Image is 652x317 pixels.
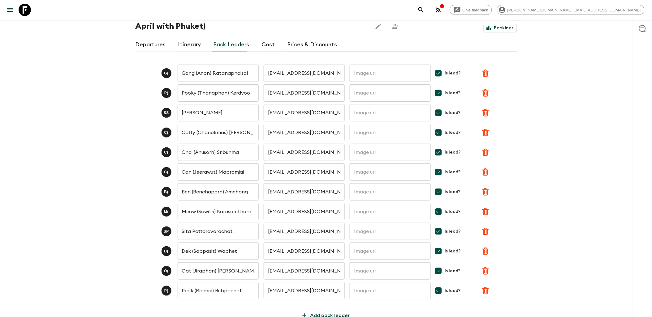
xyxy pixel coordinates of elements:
[264,203,345,220] input: Pack leader's email address
[350,282,431,299] input: Image url
[350,144,431,161] input: Image url
[164,150,169,155] p: C (
[164,170,169,175] p: C (
[350,203,431,220] input: Image url
[178,203,259,220] input: Pack leader's full name
[390,20,402,32] span: Share this itinerary
[178,163,259,181] input: Pack leader's full name
[350,243,431,260] input: Image url
[178,84,259,102] input: Pack leader's full name
[178,262,259,280] input: Pack leader's full name
[504,8,644,12] span: [PERSON_NAME][DOMAIN_NAME][EMAIL_ADDRESS][DOMAIN_NAME]
[264,104,345,121] input: Pack leader's email address
[445,288,460,294] span: Is lead?
[350,104,431,121] input: Image url
[350,262,431,280] input: Image url
[350,183,431,201] input: Image url
[445,110,460,116] span: Is lead?
[445,209,460,215] span: Is lead?
[264,84,345,102] input: Pack leader's email address
[445,90,460,96] span: Is lead?
[445,189,460,195] span: Is lead?
[264,124,345,141] input: Pack leader's email address
[164,268,169,273] p: O (
[178,104,259,121] input: Pack leader's full name
[178,223,259,240] input: Pack leader's full name
[178,37,201,52] a: Itinerary
[264,223,345,240] input: Pack leader's email address
[136,8,368,32] h1: Alternative [GEOGRAPHIC_DATA] (TH1) 2025 ([DATE]-30 April with Phuket)
[214,37,249,52] a: Pack Leaders
[445,268,460,274] span: Is lead?
[164,249,169,254] p: D (
[350,84,431,102] input: Image url
[497,5,645,15] div: [PERSON_NAME][DOMAIN_NAME][EMAIL_ADDRESS][DOMAIN_NAME]
[445,169,460,175] span: Is lead?
[264,262,345,280] input: Pack leader's email address
[445,248,460,254] span: Is lead?
[264,144,345,161] input: Pack leader's email address
[264,163,345,181] input: Pack leader's email address
[445,70,460,76] span: Is lead?
[450,5,492,15] a: Give feedback
[178,65,259,82] input: Pack leader's full name
[178,144,259,161] input: Pack leader's full name
[164,110,169,115] p: S S
[445,129,460,136] span: Is lead?
[164,130,169,135] p: C (
[350,124,431,141] input: Image url
[372,20,385,32] button: Edit this itinerary
[415,4,427,16] button: search adventures
[264,282,345,299] input: Pack leader's email address
[350,223,431,240] input: Image url
[264,183,345,201] input: Pack leader's email address
[164,209,169,214] p: M (
[350,65,431,82] input: Image url
[178,243,259,260] input: Pack leader's full name
[445,149,460,155] span: Is lead?
[4,4,16,16] button: menu
[484,24,517,32] a: Bookings
[178,183,259,201] input: Pack leader's full name
[264,243,345,260] input: Pack leader's email address
[262,37,275,52] a: Cost
[164,71,169,76] p: G (
[164,229,169,234] p: S P
[178,124,259,141] input: Pack leader's full name
[164,288,168,293] p: P (
[164,91,168,95] p: P (
[350,163,431,181] input: Image url
[136,37,166,52] a: Departures
[264,65,345,82] input: Pack leader's email address
[164,189,169,194] p: B (
[287,37,337,52] a: Prices & Discounts
[178,282,259,299] input: Pack leader's full name
[459,8,492,12] span: Give feedback
[445,228,460,235] span: Is lead?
